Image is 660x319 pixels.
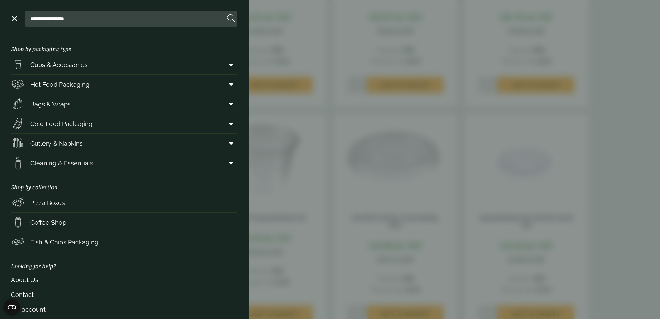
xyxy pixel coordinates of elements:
[11,94,237,114] a: Bags & Wraps
[11,35,237,55] h3: Shop by packaging type
[30,119,93,128] span: Cold Food Packaging
[11,193,237,212] a: Pizza Boxes
[11,235,25,249] img: FishNchip_box.svg
[11,252,237,272] h3: Looking for help?
[11,75,237,94] a: Hot Food Packaging
[11,287,237,302] a: Contact
[11,173,237,193] h3: Shop by collection
[11,117,25,130] img: Sandwich_box.svg
[11,272,237,287] a: About Us
[11,153,237,173] a: Cleaning & Essentials
[11,156,25,170] img: open-wipe.svg
[11,134,237,153] a: Cutlery & Napkins
[11,58,25,71] img: PintNhalf_cup.svg
[11,196,25,210] img: Pizza_boxes.svg
[11,232,237,252] a: Fish & Chips Packaging
[11,55,237,74] a: Cups & Accessories
[30,218,66,227] span: Coffee Shop
[30,238,98,247] span: Fish & Chips Packaging
[11,215,25,229] img: HotDrink_paperCup.svg
[11,97,25,111] img: Paper_carriers.svg
[3,299,20,316] button: Open CMP widget
[30,198,65,207] span: Pizza Boxes
[30,158,93,168] span: Cleaning & Essentials
[11,302,237,317] a: My account
[30,99,71,109] span: Bags & Wraps
[11,136,25,150] img: Cutlery.svg
[11,77,25,91] img: Deli_box.svg
[30,60,88,69] span: Cups & Accessories
[11,114,237,133] a: Cold Food Packaging
[30,139,83,148] span: Cutlery & Napkins
[30,80,89,89] span: Hot Food Packaging
[11,213,237,232] a: Coffee Shop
